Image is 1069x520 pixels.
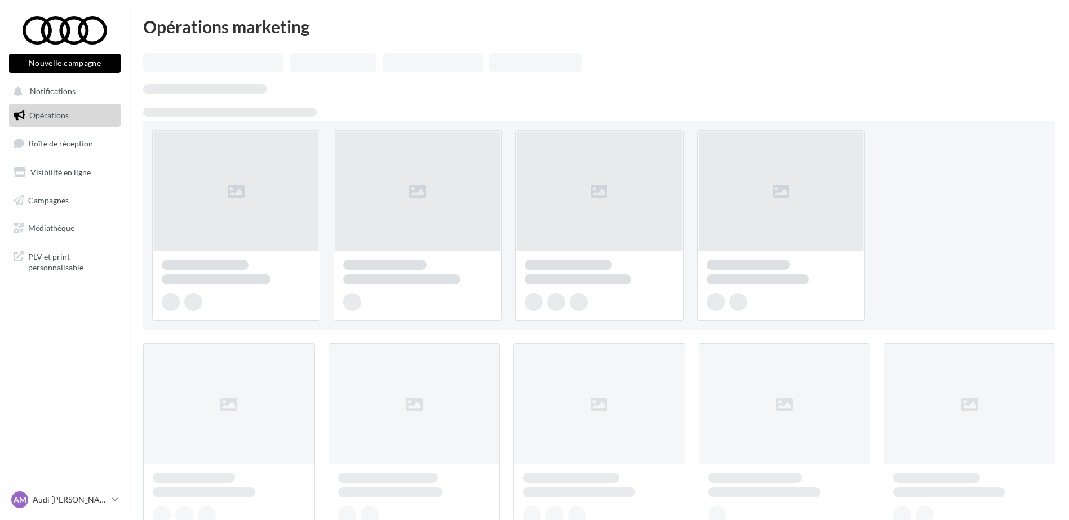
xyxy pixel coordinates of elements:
[30,87,76,96] span: Notifications
[33,494,108,505] p: Audi [PERSON_NAME]
[28,195,69,205] span: Campagnes
[7,189,123,212] a: Campagnes
[7,104,123,127] a: Opérations
[7,245,123,278] a: PLV et print personnalisable
[29,110,69,120] span: Opérations
[14,494,26,505] span: AM
[9,489,121,510] a: AM Audi [PERSON_NAME]
[30,167,91,177] span: Visibilité en ligne
[29,139,93,148] span: Boîte de réception
[9,54,121,73] button: Nouvelle campagne
[7,161,123,184] a: Visibilité en ligne
[143,18,1055,35] div: Opérations marketing
[7,131,123,155] a: Boîte de réception
[28,249,116,273] span: PLV et print personnalisable
[28,223,74,233] span: Médiathèque
[7,216,123,240] a: Médiathèque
